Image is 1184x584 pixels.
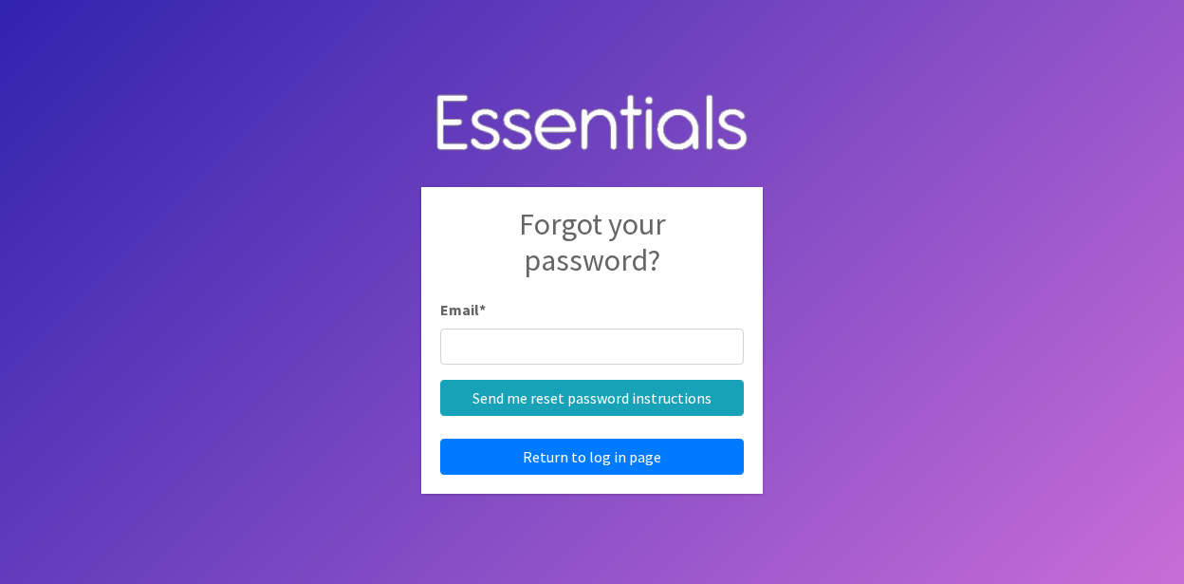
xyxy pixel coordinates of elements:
[421,75,763,173] img: Human Essentials
[440,298,486,321] label: Email
[440,206,744,298] h2: Forgot your password?
[479,300,486,319] abbr: required
[440,439,744,475] a: Return to log in page
[440,380,744,416] input: Send me reset password instructions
